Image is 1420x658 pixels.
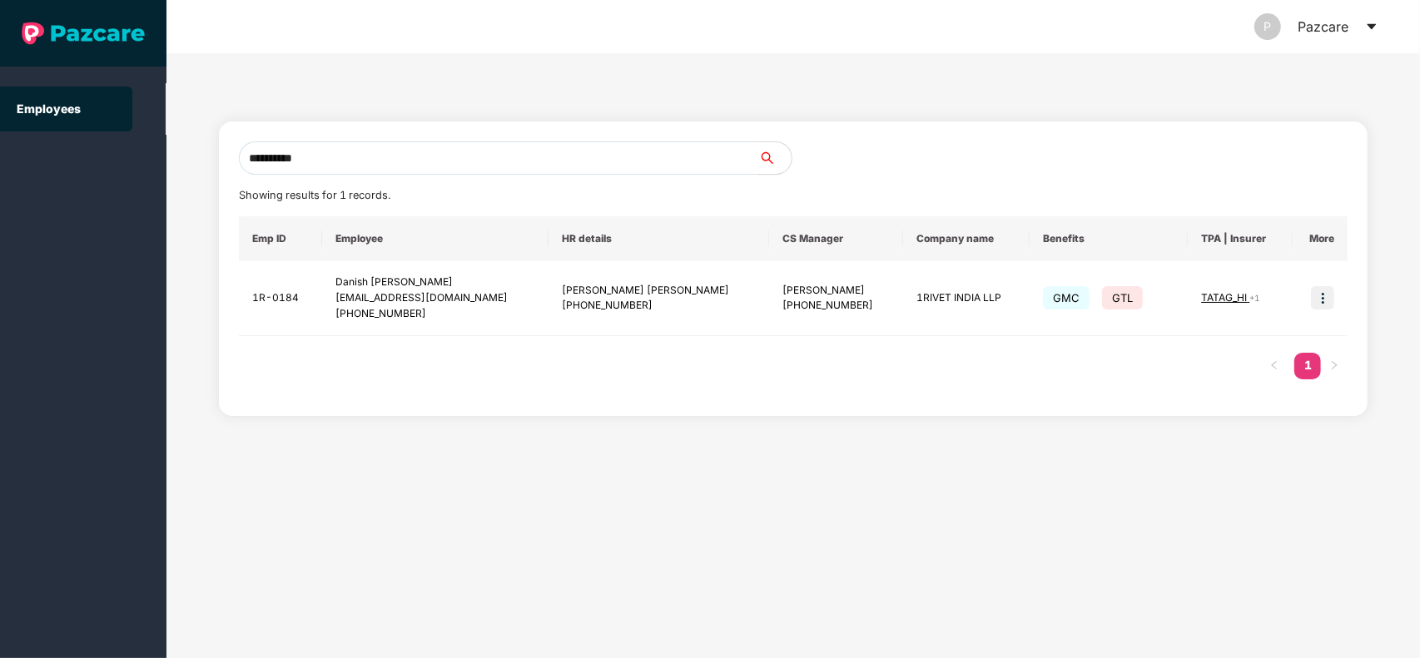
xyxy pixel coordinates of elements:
div: [PERSON_NAME] [782,283,890,299]
span: GMC [1043,286,1090,309]
td: 1R-0184 [239,261,322,336]
th: Employee [322,216,549,261]
li: 1 [1294,353,1321,379]
span: TATAG_HI [1201,291,1249,304]
span: left [1269,360,1279,370]
div: Danish [PERSON_NAME] [335,275,535,290]
div: [PERSON_NAME] [PERSON_NAME] [562,283,756,299]
button: search [757,141,792,175]
span: + 1 [1249,293,1259,303]
th: Emp ID [239,216,322,261]
th: HR details [549,216,769,261]
button: left [1261,353,1288,379]
li: Next Page [1321,353,1348,379]
div: [PHONE_NUMBER] [562,298,756,314]
div: [PHONE_NUMBER] [782,298,890,314]
button: right [1321,353,1348,379]
th: TPA | Insurer [1188,216,1292,261]
img: icon [1311,286,1334,309]
a: Employees [17,101,81,116]
span: Showing results for 1 records. [239,189,390,201]
th: Company name [903,216,1030,261]
span: GTL [1102,286,1143,309]
span: caret-down [1365,20,1378,33]
span: search [757,151,792,165]
a: 1 [1294,353,1321,378]
span: P [1264,13,1272,40]
li: Previous Page [1261,353,1288,379]
th: Benefits [1030,216,1188,261]
td: 1RIVET INDIA LLP [903,261,1030,336]
div: [PHONE_NUMBER] [335,306,535,322]
span: right [1329,360,1339,370]
th: CS Manager [769,216,903,261]
th: More [1293,216,1348,261]
div: [EMAIL_ADDRESS][DOMAIN_NAME] [335,290,535,306]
